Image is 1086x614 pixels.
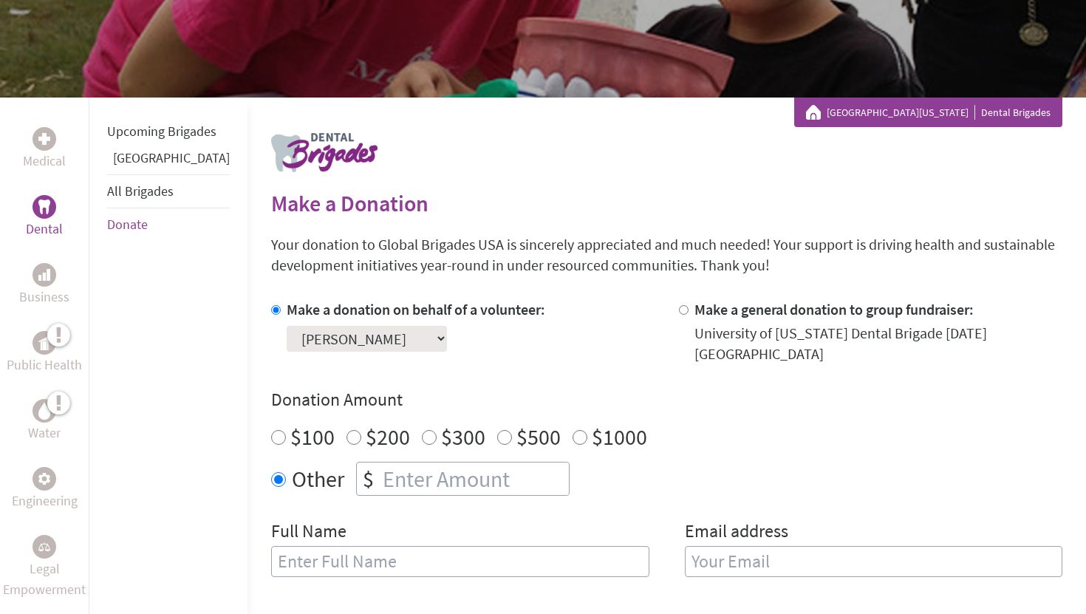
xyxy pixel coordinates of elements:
a: [GEOGRAPHIC_DATA][US_STATE] [827,105,975,120]
div: Business [33,263,56,287]
img: Water [38,402,50,419]
div: Dental [33,195,56,219]
a: DentalDental [26,195,63,239]
label: Full Name [271,519,346,546]
label: $1000 [592,423,647,451]
label: Make a donation on behalf of a volunteer: [287,300,545,318]
p: Medical [23,151,66,171]
p: Legal Empowerment [3,559,86,600]
label: $100 [290,423,335,451]
label: Other [292,462,344,496]
div: Engineering [33,467,56,491]
h4: Donation Amount [271,388,1062,412]
p: Public Health [7,355,82,375]
img: Engineering [38,473,50,485]
img: Legal Empowerment [38,542,50,551]
input: Enter Amount [380,463,569,495]
div: Dental Brigades [806,105,1051,120]
img: Public Health [38,335,50,350]
img: Business [38,269,50,281]
div: Public Health [33,331,56,355]
input: Your Email [685,546,1063,577]
img: Medical [38,133,50,145]
li: Greece [107,148,230,174]
div: $ [357,463,380,495]
h2: Make a Donation [271,190,1062,216]
p: Dental [26,219,63,239]
a: WaterWater [28,399,61,443]
a: [GEOGRAPHIC_DATA] [113,149,230,166]
a: Legal EmpowermentLegal Empowerment [3,535,86,600]
p: Water [28,423,61,443]
li: Upcoming Brigades [107,115,230,148]
div: Water [33,399,56,423]
a: Upcoming Brigades [107,123,216,140]
p: Engineering [12,491,78,511]
li: Donate [107,208,230,241]
a: Donate [107,216,148,233]
p: Your donation to Global Brigades USA is sincerely appreciated and much needed! Your support is dr... [271,234,1062,276]
a: All Brigades [107,183,174,199]
a: Public HealthPublic Health [7,331,82,375]
div: Legal Empowerment [33,535,56,559]
div: Medical [33,127,56,151]
label: $200 [366,423,410,451]
div: University of [US_STATE] Dental Brigade [DATE] [GEOGRAPHIC_DATA] [694,323,1063,364]
img: Dental [38,199,50,214]
label: $300 [441,423,485,451]
label: $500 [516,423,561,451]
img: logo-dental.png [271,133,378,172]
p: Business [19,287,69,307]
a: EngineeringEngineering [12,467,78,511]
a: MedicalMedical [23,127,66,171]
label: Make a general donation to group fundraiser: [694,300,974,318]
label: Email address [685,519,788,546]
input: Enter Full Name [271,546,649,577]
li: All Brigades [107,174,230,208]
a: BusinessBusiness [19,263,69,307]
